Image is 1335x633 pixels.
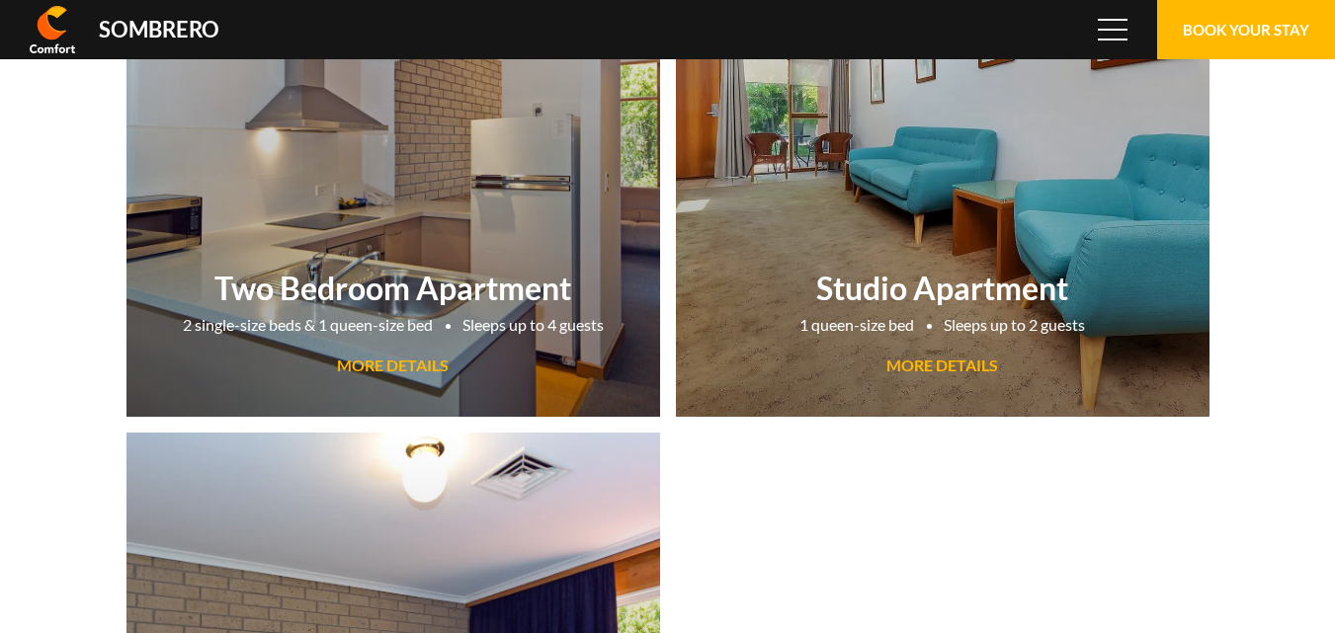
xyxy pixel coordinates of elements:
[99,19,219,40] div: Sombrero
[686,269,1200,307] h2: Studio Apartment
[799,312,914,338] li: 1 queen-size bed
[337,356,449,374] span: MORE DETAILS
[183,312,433,338] li: 2 single-size beds & 1 queen-size bed
[136,269,650,307] h2: Two Bedroom Apartment
[30,6,75,53] img: Comfort Inn & Suites Sombrero
[886,356,998,374] span: MORE DETAILS
[944,312,1085,338] li: Sleeps up to 2 guests
[462,312,604,338] li: Sleeps up to 4 guests
[1098,19,1127,40] span: Menu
